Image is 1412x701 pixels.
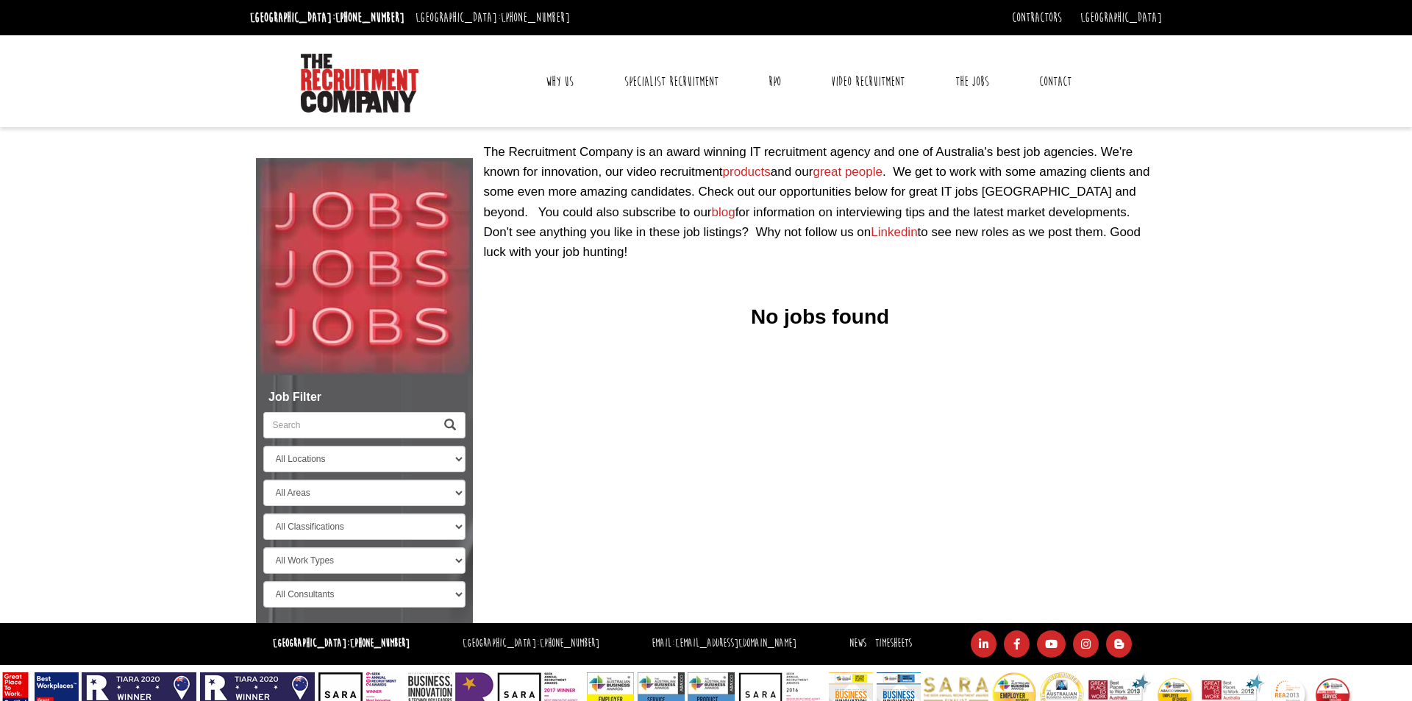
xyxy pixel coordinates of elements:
[246,6,408,29] li: [GEOGRAPHIC_DATA]:
[484,306,1157,329] h3: No jobs found
[535,63,585,100] a: Why Us
[675,636,796,650] a: [EMAIL_ADDRESS][DOMAIN_NAME]
[849,636,866,650] a: News
[263,391,466,404] h5: Job Filter
[875,636,912,650] a: Timesheets
[256,158,473,375] img: Jobs, Jobs, Jobs
[1080,10,1162,26] a: [GEOGRAPHIC_DATA]
[1028,63,1083,100] a: Contact
[613,63,730,100] a: Specialist Recruitment
[944,63,1000,100] a: The Jobs
[350,636,410,650] a: [PHONE_NUMBER]
[335,10,404,26] a: [PHONE_NUMBER]
[712,205,735,219] a: blog
[757,63,792,100] a: RPO
[484,142,1157,262] p: The Recruitment Company is an award winning IT recruitment agency and one of Australia's best job...
[263,412,435,438] input: Search
[723,165,771,179] a: products
[871,225,917,239] a: Linkedin
[648,633,800,655] li: Email:
[412,6,574,29] li: [GEOGRAPHIC_DATA]:
[540,636,599,650] a: [PHONE_NUMBER]
[501,10,570,26] a: [PHONE_NUMBER]
[813,165,883,179] a: great people
[820,63,916,100] a: Video Recruitment
[301,54,418,113] img: The Recruitment Company
[1012,10,1062,26] a: Contractors
[459,633,603,655] li: [GEOGRAPHIC_DATA]:
[273,636,410,650] strong: [GEOGRAPHIC_DATA]:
